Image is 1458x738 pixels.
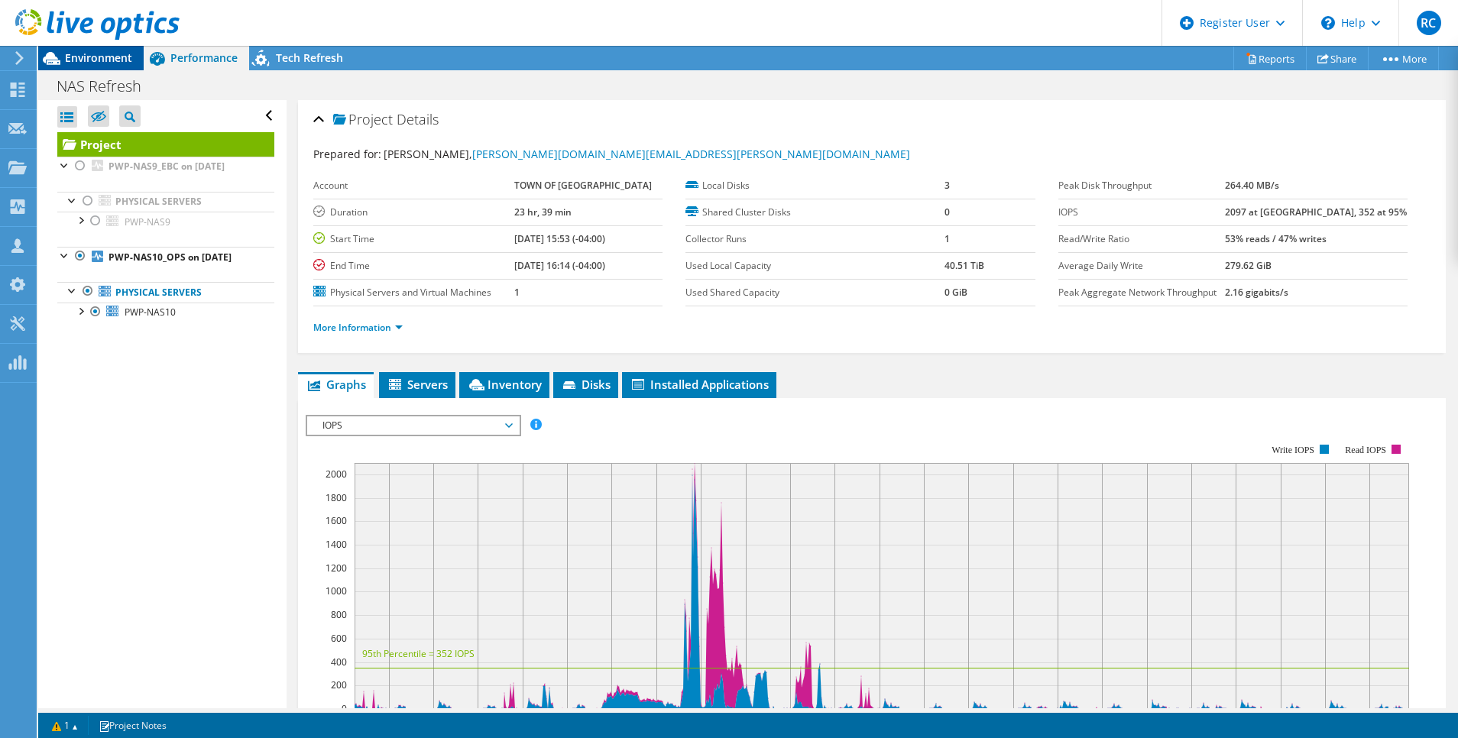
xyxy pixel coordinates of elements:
span: Disks [561,377,611,392]
text: 400 [331,655,347,668]
text: Write IOPS [1272,445,1314,455]
text: 600 [331,632,347,645]
b: 0 [944,206,950,218]
b: [DATE] 16:14 (-04:00) [514,259,605,272]
a: 1 [41,716,89,735]
span: Details [397,110,439,128]
a: More Information [313,321,403,334]
a: Physical Servers [57,282,274,302]
a: PWP-NAS10 [57,303,274,322]
span: Environment [65,50,132,65]
text: 1400 [326,538,347,551]
span: PWP-NAS10 [125,306,176,319]
a: Project Notes [88,716,177,735]
span: Graphs [306,377,366,392]
span: RC [1417,11,1441,35]
label: Peak Disk Throughput [1058,178,1225,193]
text: Read IOPS [1345,445,1386,455]
a: [PERSON_NAME][DOMAIN_NAME][EMAIL_ADDRESS][PERSON_NAME][DOMAIN_NAME] [472,147,910,161]
b: 53% reads / 47% writes [1225,232,1327,245]
label: Peak Aggregate Network Throughput [1058,285,1225,300]
b: 0 GiB [944,286,967,299]
b: 1 [514,286,520,299]
label: Start Time [313,231,514,247]
label: Read/Write Ratio [1058,231,1225,247]
b: 2.16 gigabits/s [1225,286,1288,299]
label: IOPS [1058,205,1225,220]
b: 40.51 TiB [944,259,984,272]
b: 264.40 MB/s [1225,179,1279,192]
label: Collector Runs [685,231,944,247]
span: Performance [170,50,238,65]
a: Physical Servers [57,192,274,212]
b: TOWN OF [GEOGRAPHIC_DATA] [514,179,652,192]
text: 1200 [326,562,347,575]
label: Used Local Capacity [685,258,944,274]
b: 279.62 GiB [1225,259,1272,272]
svg: \n [1321,16,1335,30]
text: 1600 [326,514,347,527]
span: IOPS [315,416,511,435]
b: 1 [944,232,950,245]
a: PWP-NAS9_EBC on [DATE] [57,157,274,176]
label: End Time [313,258,514,274]
span: Project [333,112,393,128]
label: Shared Cluster Disks [685,205,944,220]
text: 0 [342,702,347,715]
a: Reports [1233,47,1307,70]
span: Servers [387,377,448,392]
span: Installed Applications [630,377,769,392]
text: 2000 [326,468,347,481]
span: Inventory [467,377,542,392]
text: 95th Percentile = 352 IOPS [362,647,475,660]
a: PWP-NAS9 [57,212,274,231]
a: More [1368,47,1439,70]
label: Used Shared Capacity [685,285,944,300]
label: Local Disks [685,178,944,193]
text: 800 [331,608,347,621]
label: Prepared for: [313,147,381,161]
a: Share [1306,47,1369,70]
b: 3 [944,179,950,192]
b: 2097 at [GEOGRAPHIC_DATA], 352 at 95% [1225,206,1407,218]
b: 23 hr, 39 min [514,206,572,218]
label: Average Daily Write [1058,258,1225,274]
span: Tech Refresh [276,50,343,65]
b: [DATE] 15:53 (-04:00) [514,232,605,245]
text: 1800 [326,491,347,504]
label: Account [313,178,514,193]
h1: NAS Refresh [50,78,165,95]
text: 200 [331,678,347,691]
b: PWP-NAS9_EBC on [DATE] [109,160,225,173]
label: Duration [313,205,514,220]
text: 1000 [326,584,347,597]
span: [PERSON_NAME], [384,147,910,161]
b: PWP-NAS10_OPS on [DATE] [109,251,232,264]
a: Project [57,132,274,157]
span: PWP-NAS9 [125,215,170,228]
a: PWP-NAS10_OPS on [DATE] [57,247,274,267]
label: Physical Servers and Virtual Machines [313,285,514,300]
